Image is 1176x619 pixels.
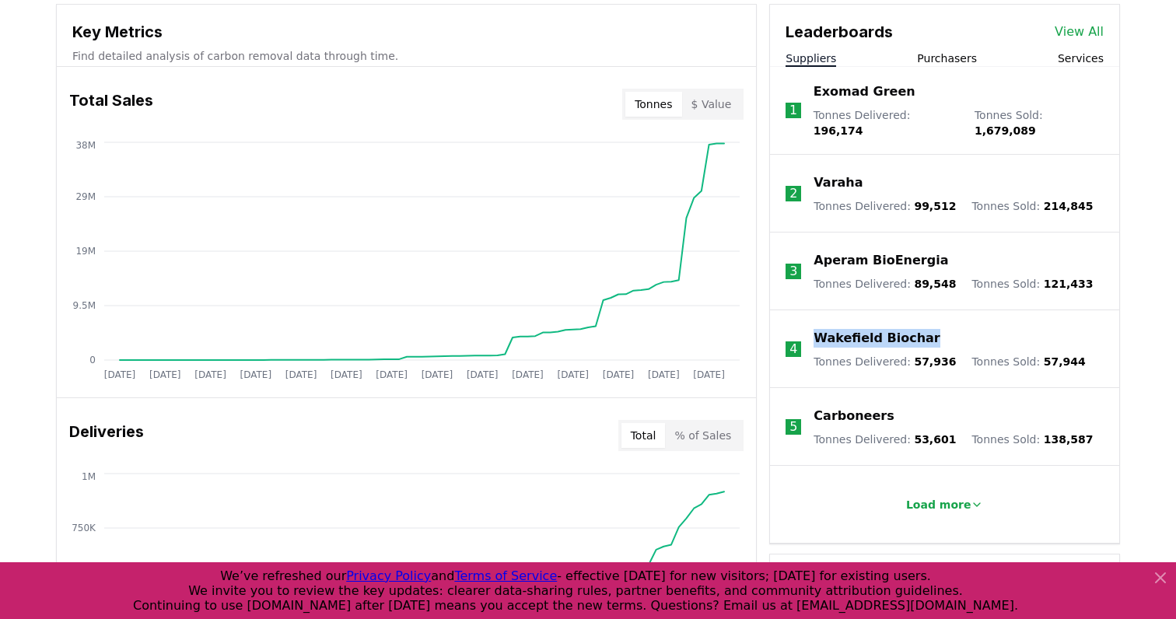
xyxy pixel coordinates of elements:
[603,369,635,380] tspan: [DATE]
[89,355,96,365] tspan: 0
[331,369,362,380] tspan: [DATE]
[75,246,96,257] tspan: 19M
[682,92,741,117] button: $ Value
[814,198,956,214] p: Tonnes Delivered :
[1044,200,1094,212] span: 214,845
[814,407,894,425] a: Carboneers
[789,340,797,358] p: 4
[971,276,1093,292] p: Tonnes Sold :
[814,354,956,369] p: Tonnes Delivered :
[971,354,1085,369] p: Tonnes Sold :
[786,51,836,66] button: Suppliers
[1044,278,1094,290] span: 121,433
[975,124,1036,137] span: 1,679,089
[75,191,96,202] tspan: 29M
[814,276,956,292] p: Tonnes Delivered :
[82,471,96,482] tspan: 1M
[789,101,797,120] p: 1
[975,107,1104,138] p: Tonnes Sold :
[422,369,453,380] tspan: [DATE]
[512,369,544,380] tspan: [DATE]
[789,418,797,436] p: 5
[104,369,136,380] tspan: [DATE]
[894,489,996,520] button: Load more
[1044,433,1094,446] span: 138,587
[1044,355,1086,368] span: 57,944
[914,200,956,212] span: 99,512
[376,369,408,380] tspan: [DATE]
[557,369,589,380] tspan: [DATE]
[971,198,1093,214] p: Tonnes Sold :
[906,497,971,512] p: Load more
[665,423,740,448] button: % of Sales
[72,48,740,64] p: Find detailed analysis of carbon removal data through time.
[814,251,948,270] a: Aperam BioEnergia
[971,432,1093,447] p: Tonnes Sold :
[240,369,272,380] tspan: [DATE]
[149,369,181,380] tspan: [DATE]
[285,369,317,380] tspan: [DATE]
[814,173,863,192] a: Varaha
[73,300,96,311] tspan: 9.5M
[786,20,893,44] h3: Leaderboards
[814,124,863,137] span: 196,174
[467,369,499,380] tspan: [DATE]
[789,184,797,203] p: 2
[814,107,959,138] p: Tonnes Delivered :
[69,89,153,120] h3: Total Sales
[1058,51,1104,66] button: Services
[789,262,797,281] p: 3
[621,423,666,448] button: Total
[69,420,144,451] h3: Deliveries
[914,355,956,368] span: 57,936
[814,82,915,101] a: Exomad Green
[648,369,680,380] tspan: [DATE]
[814,432,956,447] p: Tonnes Delivered :
[1055,23,1104,41] a: View All
[75,140,96,151] tspan: 38M
[914,433,956,446] span: 53,601
[693,369,725,380] tspan: [DATE]
[814,329,940,348] a: Wakefield Biochar
[72,20,740,44] h3: Key Metrics
[625,92,681,117] button: Tonnes
[917,51,977,66] button: Purchasers
[914,278,956,290] span: 89,548
[194,369,226,380] tspan: [DATE]
[72,523,96,533] tspan: 750K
